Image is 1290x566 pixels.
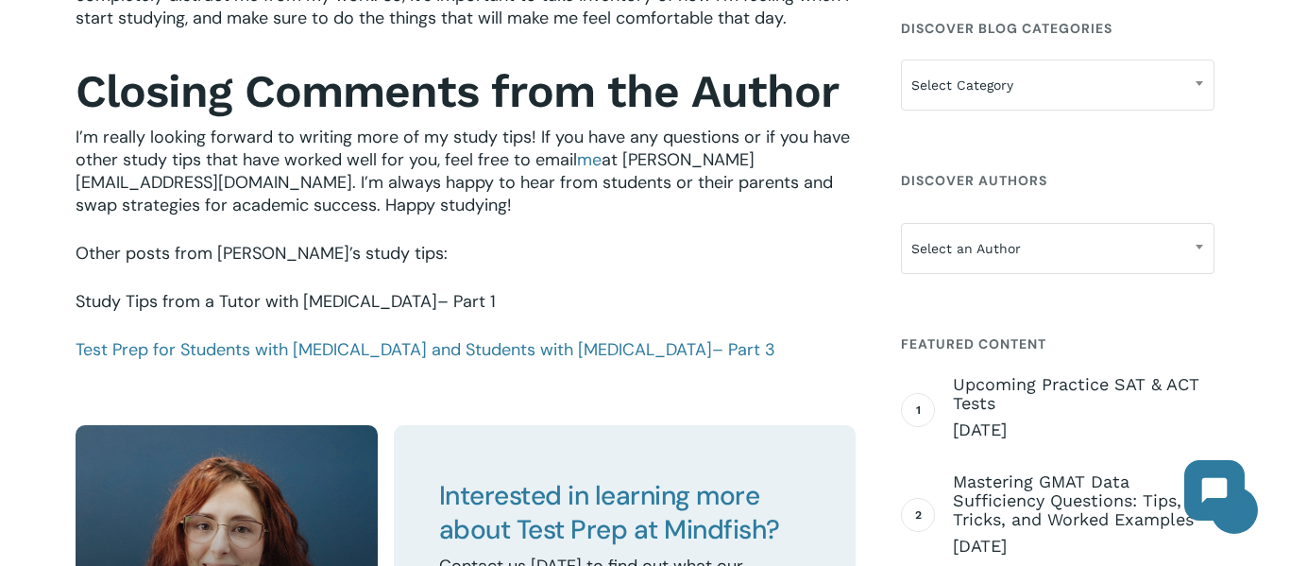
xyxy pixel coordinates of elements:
[76,148,833,216] span: at [PERSON_NAME][EMAIL_ADDRESS][DOMAIN_NAME]. I’m always happy to hear from students or their par...
[437,290,496,313] span: – Part 1
[902,229,1214,268] span: Select an Author
[901,60,1214,111] span: Select Category
[76,338,775,361] a: Test Prep for Students with [MEDICAL_DATA] and Students with [MEDICAL_DATA]– Part 3
[76,64,839,118] strong: Closing Comments from the Author
[76,242,856,290] p: Other posts from [PERSON_NAME]’s study tips:
[901,223,1214,274] span: Select an Author
[439,478,780,547] span: Interested in learning more about Test Prep at Mindfish?
[712,338,775,361] span: – Part 3
[953,375,1214,441] a: Upcoming Practice SAT & ACT Tests [DATE]
[901,163,1214,197] h4: Discover Authors
[902,65,1214,105] span: Select Category
[862,441,1264,540] iframe: Chatbot
[953,535,1214,557] span: [DATE]
[953,375,1214,413] span: Upcoming Practice SAT & ACT Tests
[577,148,602,171] a: me
[76,290,496,313] a: Study Tips from a Tutor with [MEDICAL_DATA]– Part 1
[901,11,1214,45] h4: Discover Blog Categories
[76,126,850,171] span: I’m really looking forward to writing more of my study tips! If you have any questions or if you ...
[901,327,1214,361] h4: Featured Content
[953,419,1214,441] span: [DATE]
